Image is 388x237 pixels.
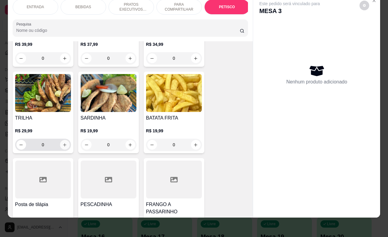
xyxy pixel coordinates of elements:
button: increase-product-quantity [125,53,135,63]
button: decrease-product-quantity [147,140,157,150]
p: BEBIDAS [75,5,91,9]
button: increase-product-quantity [125,140,135,150]
label: Pesquisa [16,22,33,27]
p: PARA COMPARTILHAR [162,2,197,12]
button: decrease-product-quantity [82,140,92,150]
h4: BATATA FRITA [146,114,202,122]
h4: SARDINHA [81,114,136,122]
button: decrease-product-quantity [16,140,26,150]
p: Nenhum produto adicionado [286,78,347,86]
button: increase-product-quantity [191,53,201,63]
p: R$ 29,99 [15,128,71,134]
p: R$ 37,99 [81,41,136,47]
button: decrease-product-quantity [147,53,157,63]
button: decrease-product-quantity [360,1,369,10]
button: decrease-product-quantity [82,53,92,63]
p: Este pedido será vinculado para [259,1,320,7]
button: increase-product-quantity [60,53,70,63]
p: PETISCO [219,5,235,9]
input: Pesquisa [16,27,240,33]
h4: PESCADINHA [81,201,136,208]
button: increase-product-quantity [191,140,201,150]
button: decrease-product-quantity [16,53,26,63]
p: ENTRADA [27,5,44,9]
p: R$ 39,99 [15,41,71,47]
p: MESA 3 [259,7,320,15]
h4: FRANGO A PASSARINHO [146,201,202,215]
img: product-image [15,74,71,112]
p: R$ 34,99 [146,41,202,47]
img: product-image [81,74,136,112]
h4: Posta de tilápia [15,201,71,208]
img: product-image [146,74,202,112]
p: R$ 19,99 [146,128,202,134]
button: increase-product-quantity [60,140,70,150]
p: R$ 19,99 [81,128,136,134]
h4: TRILHA [15,114,71,122]
p: PRATOS EXECUTIVOS (INDIVIDUAIS) [114,2,149,12]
